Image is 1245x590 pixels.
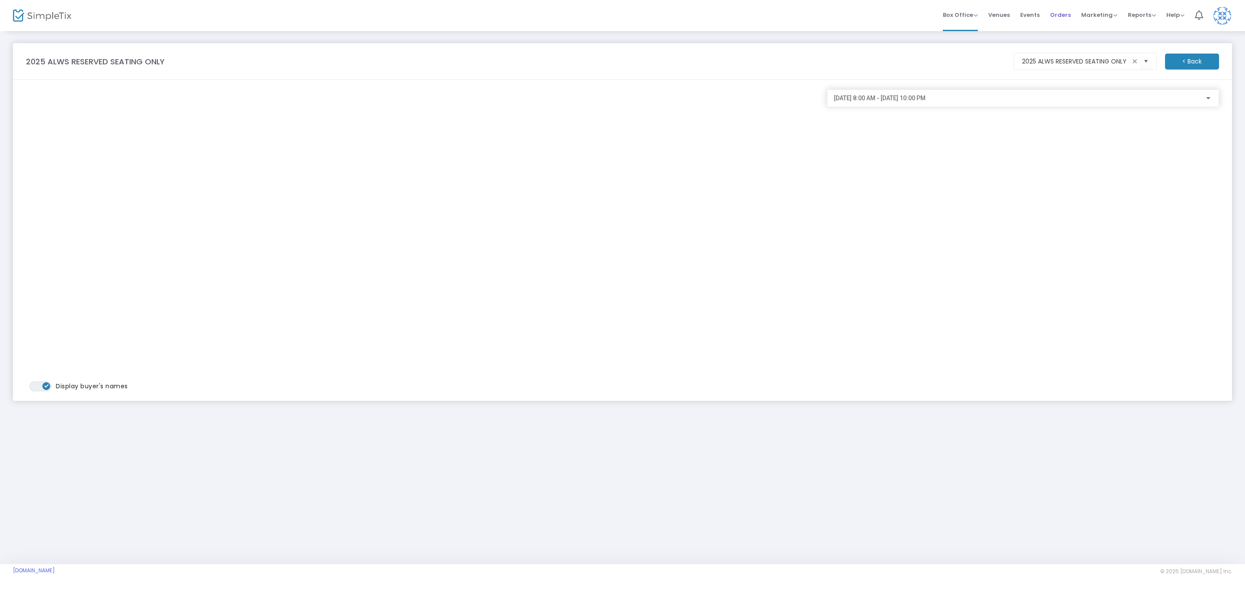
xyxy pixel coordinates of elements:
m-button: < Back [1165,54,1219,70]
iframe: seating chart [26,89,818,381]
span: ON [45,384,49,388]
input: Select an event [1022,57,1130,66]
m-panel-title: 2025 ALWS RESERVED SEATING ONLY [26,56,165,67]
span: Venues [988,4,1010,26]
span: Reports [1128,11,1156,19]
span: clear [1130,56,1140,67]
span: Help [1166,11,1184,19]
span: Orders [1050,4,1071,26]
span: Events [1020,4,1040,26]
span: © 2025 [DOMAIN_NAME] Inc. [1160,568,1232,575]
a: [DOMAIN_NAME] [13,567,55,574]
span: Box Office [943,11,978,19]
button: Select [1140,53,1152,70]
span: Display buyer's names [56,382,128,390]
span: [DATE] 8:00 AM - [DATE] 10:00 PM [834,95,926,102]
span: Marketing [1081,11,1117,19]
